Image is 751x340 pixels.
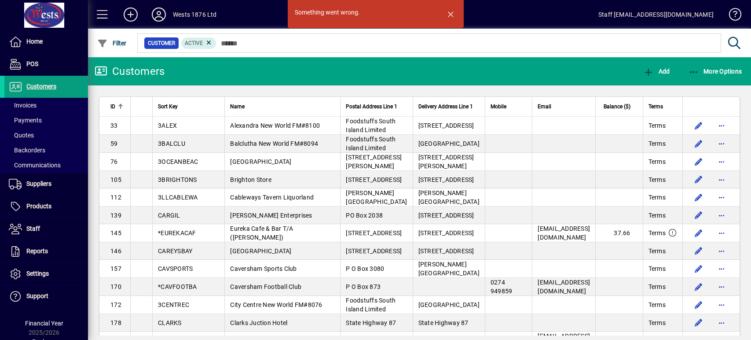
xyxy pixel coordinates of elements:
[9,132,34,139] span: Quotes
[601,102,638,111] div: Balance ($)
[418,140,480,147] span: [GEOGRAPHIC_DATA]
[158,319,182,326] span: CLARKS
[418,229,474,237] span: [STREET_ADDRESS]
[648,300,666,309] span: Terms
[158,122,177,129] span: 3ALEX
[158,140,185,147] span: 3BALCLU
[714,118,729,133] button: More options
[26,83,56,90] span: Customers
[714,155,729,169] button: More options
[230,122,320,129] span: Alexandra New World FM#8100
[230,102,335,111] div: Name
[648,157,666,166] span: Terms
[648,193,666,202] span: Terms
[230,283,301,290] span: Caversham Football Club
[648,264,666,273] span: Terms
[689,68,742,75] span: More Options
[714,137,729,151] button: More options
[9,147,45,154] span: Backorders
[4,98,88,113] a: Invoices
[4,218,88,240] a: Staff
[538,279,590,295] span: [EMAIL_ADDRESS][DOMAIN_NAME]
[4,53,88,75] a: POS
[26,292,48,299] span: Support
[4,113,88,128] a: Payments
[714,244,729,258] button: More options
[491,279,513,295] span: 0274 949859
[648,121,666,130] span: Terms
[26,60,38,67] span: POS
[9,117,42,124] span: Payments
[4,31,88,53] a: Home
[4,158,88,173] a: Communications
[538,225,590,241] span: [EMAIL_ADDRESS][DOMAIN_NAME]
[641,63,672,79] button: Add
[714,208,729,222] button: More options
[346,102,397,111] span: Postal Address Line 1
[145,7,173,22] button: Profile
[110,140,118,147] span: 59
[158,301,189,308] span: 3CENTREC
[714,298,729,312] button: More options
[117,7,145,22] button: Add
[230,102,245,111] span: Name
[158,176,197,183] span: 3BRIGHTONS
[230,194,314,201] span: Cableways Tavern Liquorland
[714,226,729,240] button: More options
[26,270,49,277] span: Settings
[346,118,396,133] span: Foodstuffs South Island Limited
[110,102,115,111] span: ID
[538,102,590,111] div: Email
[230,140,318,147] span: Balclutha New World FM#8094
[4,240,88,262] a: Reports
[9,102,37,109] span: Invoices
[692,173,706,187] button: Edit
[346,297,396,313] span: Foodstuffs South Island Limited
[714,190,729,204] button: More options
[692,190,706,204] button: Edit
[648,318,666,327] span: Terms
[648,229,666,237] span: Terms
[110,102,125,111] div: ID
[230,248,291,255] span: [GEOGRAPHIC_DATA]
[158,212,180,219] span: CARGIL
[158,102,178,111] span: Sort Key
[110,319,121,326] span: 178
[4,196,88,218] a: Products
[158,283,197,290] span: *CAVFOOTBA
[692,118,706,133] button: Edit
[110,283,121,290] span: 170
[110,194,121,201] span: 112
[95,35,129,51] button: Filter
[418,176,474,183] span: [STREET_ADDRESS]
[346,283,381,290] span: P O Box 873
[418,319,469,326] span: State Highway 87
[418,248,474,255] span: [STREET_ADDRESS]
[110,301,121,308] span: 172
[110,265,121,272] span: 157
[692,208,706,222] button: Edit
[158,194,198,201] span: 3LLCABLEWA
[604,102,630,111] span: Balance ($)
[26,203,51,210] span: Products
[538,102,551,111] span: Email
[110,212,121,219] span: 139
[158,265,193,272] span: CAVSPORTS
[230,158,291,165] span: [GEOGRAPHIC_DATA]
[185,40,203,46] span: Active
[418,212,474,219] span: [STREET_ADDRESS]
[595,224,643,242] td: 37.66
[110,122,118,129] span: 33
[4,143,88,158] a: Backorders
[418,102,473,111] span: Delivery Address Line 1
[692,226,706,240] button: Edit
[692,155,706,169] button: Edit
[4,263,88,285] a: Settings
[418,301,480,308] span: [GEOGRAPHIC_DATA]
[158,229,196,237] span: *EUREKACAF
[491,102,527,111] div: Mobile
[346,176,402,183] span: [STREET_ADDRESS]
[346,154,402,170] span: [STREET_ADDRESS][PERSON_NAME]
[158,158,198,165] span: 3OCEANBEAC
[4,285,88,307] a: Support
